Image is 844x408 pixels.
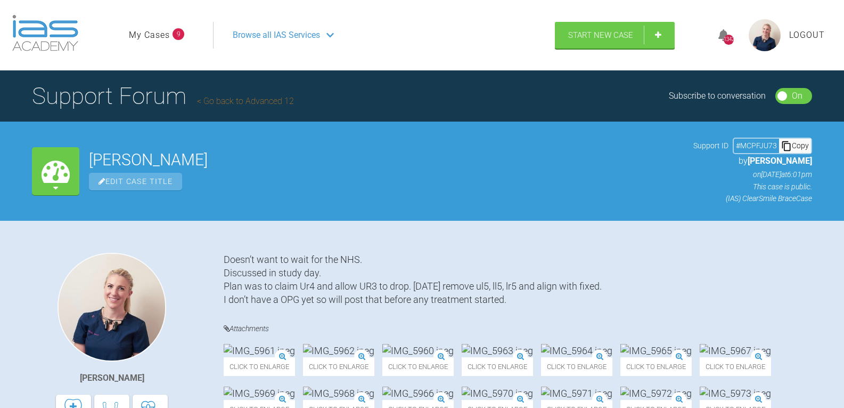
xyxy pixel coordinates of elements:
[700,387,771,400] img: IMG_5973.jpeg
[382,344,454,357] img: IMG_5960.jpeg
[693,169,812,180] p: on [DATE] at 6:01pm
[32,77,294,115] h1: Support Forum
[693,154,812,168] p: by
[224,253,812,307] div: Doesn’t want to wait for the NHS. Discussed in study day. Plan was to claim Ur4 and allow UR3 to ...
[669,89,766,103] div: Subscribe to conversation
[541,344,612,357] img: IMG_5964.jpeg
[789,28,825,42] a: Logout
[541,357,612,376] span: Click to enlarge
[197,96,294,106] a: Go back to Advanced 12
[792,89,802,103] div: On
[224,357,295,376] span: Click to enlarge
[89,152,684,168] h2: [PERSON_NAME]
[303,387,374,400] img: IMG_5968.jpeg
[779,139,811,153] div: Copy
[693,140,728,151] span: Support ID
[382,387,454,400] img: IMG_5966.jpeg
[382,357,454,376] span: Click to enlarge
[462,387,533,400] img: IMG_5970.jpeg
[555,22,675,49] a: Start New Case
[58,253,166,362] img: Olivia Nixon
[224,322,812,335] h4: Attachments
[233,28,320,42] span: Browse all IAS Services
[541,387,612,400] img: IMG_5971.jpeg
[89,173,182,190] span: Edit Case Title
[620,357,692,376] span: Click to enlarge
[620,387,692,400] img: IMG_5972.jpeg
[129,28,170,42] a: My Cases
[303,344,374,357] img: IMG_5962.jpeg
[700,344,771,357] img: IMG_5967.jpeg
[568,30,633,40] span: Start New Case
[734,140,779,151] div: # MCPFJU73
[224,387,295,400] img: IMG_5969.jpeg
[80,371,144,385] div: [PERSON_NAME]
[693,181,812,193] p: This case is public.
[462,344,533,357] img: IMG_5963.jpeg
[724,35,734,45] div: 1342
[693,193,812,204] p: (IAS) ClearSmile Brace Case
[700,357,771,376] span: Click to enlarge
[173,28,184,40] span: 9
[12,15,78,51] img: logo-light.3e3ef733.png
[303,357,374,376] span: Click to enlarge
[462,357,533,376] span: Click to enlarge
[748,156,812,166] span: [PERSON_NAME]
[224,344,295,357] img: IMG_5961.jpeg
[620,344,692,357] img: IMG_5965.jpeg
[749,19,781,51] img: profile.png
